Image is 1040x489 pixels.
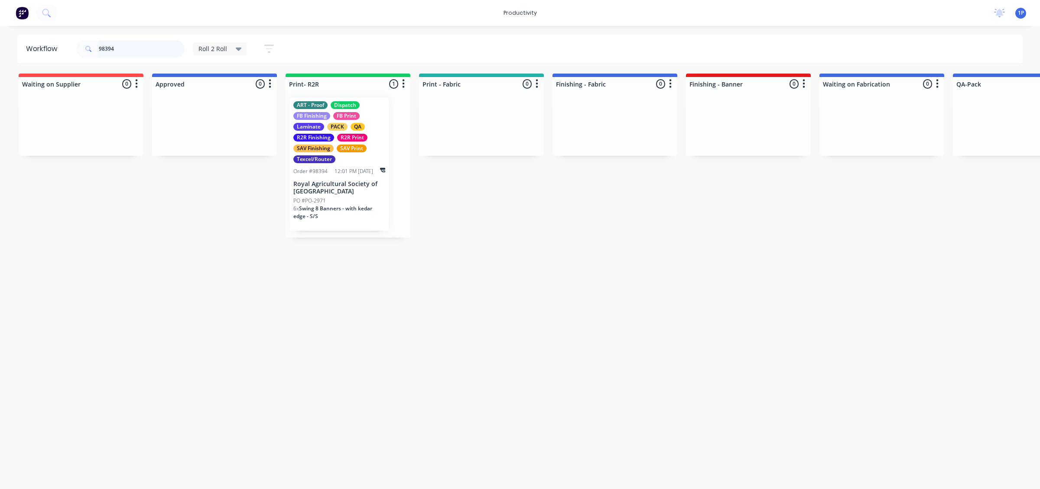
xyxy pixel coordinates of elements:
[333,112,360,120] div: FB Print
[293,123,324,131] div: Laminate
[293,180,385,195] p: Royal Agricultural Society of [GEOGRAPHIC_DATA]
[337,134,367,142] div: R2R Print
[293,112,330,120] div: FB Finishing
[26,44,62,54] div: Workflow
[293,145,334,152] div: SAV Finishing
[327,123,348,131] div: PACK
[337,145,367,152] div: SAV Print
[293,205,299,212] span: 6 x
[198,44,227,53] span: Roll 2 Roll
[351,123,365,131] div: QA
[293,197,326,205] p: PO #PO-2971
[335,167,373,175] div: 12:01 PM [DATE]
[331,101,360,109] div: Dispatch
[293,101,328,109] div: ART - Proof
[293,155,335,163] div: Texcel/Router
[99,40,185,58] input: Search for orders...
[1018,9,1024,17] span: 1P
[16,6,29,19] img: Factory
[290,98,389,231] div: ART - ProofDispatchFB FinishingFB PrintLaminatePACKQAR2R FinishingR2R PrintSAV FinishingSAV Print...
[293,205,372,220] span: Swing 8 Banners - with kedar edge - S/S
[293,134,334,142] div: R2R Finishing
[293,167,328,175] div: Order #98394
[499,6,541,19] div: productivity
